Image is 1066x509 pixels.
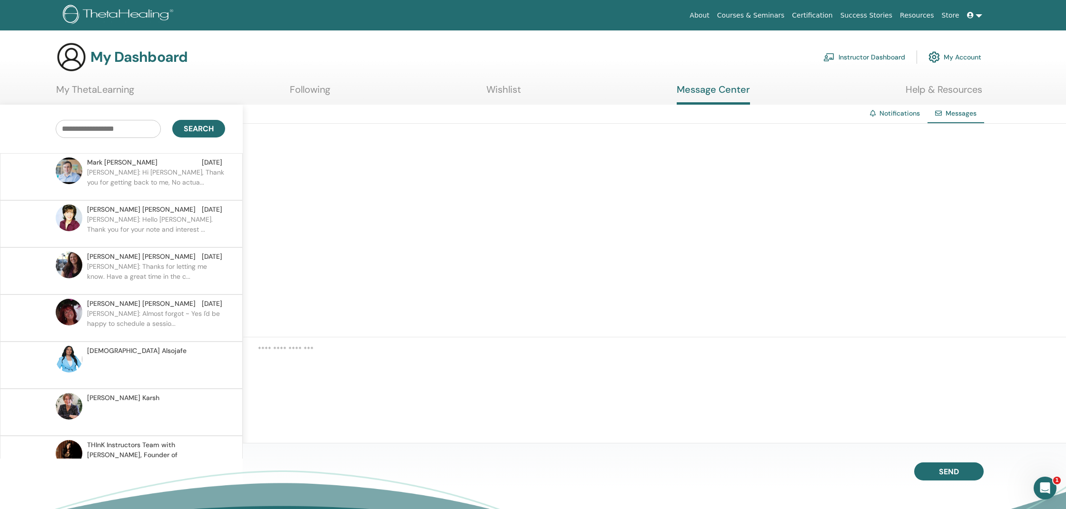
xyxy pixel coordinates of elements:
a: Notifications [879,109,920,117]
img: chalkboard-teacher.svg [823,53,835,61]
span: [DATE] [202,252,222,262]
img: logo.png [63,5,177,26]
a: My Account [928,47,981,68]
span: [PERSON_NAME] Karsh [87,393,159,403]
img: default.jpg [56,157,82,184]
iframe: Intercom live chat [1034,477,1056,499]
img: cog.svg [928,49,940,65]
a: Courses & Seminars [713,7,789,24]
img: default.jpg [56,393,82,420]
span: THInK Instructors Team with [PERSON_NAME], Founder of ThetaHealing® [87,440,222,470]
span: [PERSON_NAME] [PERSON_NAME] [87,252,196,262]
a: Following [290,84,330,102]
span: 1 [1053,477,1061,484]
span: Search [184,124,214,134]
a: Success Stories [837,7,896,24]
a: Resources [896,7,938,24]
span: [DEMOGRAPHIC_DATA] Alsojafe [87,346,187,356]
span: [DATE] [202,299,222,309]
p: [PERSON_NAME]: Hi [PERSON_NAME], Thank you for getting back to me, No actua... [87,167,225,196]
span: [DATE] [202,205,222,215]
h3: My Dashboard [90,49,188,66]
a: My ThetaLearning [56,84,134,102]
p: [PERSON_NAME]: Almost forgot ~ Yes I'd be happy to schedule a sessio... [87,309,225,337]
a: Instructor Dashboard [823,47,905,68]
a: About [686,7,713,24]
img: generic-user-icon.jpg [56,42,87,72]
span: Messages [946,109,977,117]
span: [DATE] [202,157,222,167]
a: Certification [788,7,836,24]
img: default.jpg [56,205,82,231]
span: Send [939,467,959,477]
a: Store [938,7,963,24]
span: [PERSON_NAME] [PERSON_NAME] [87,205,196,215]
button: Search [172,120,225,137]
p: [PERSON_NAME]: Hello [PERSON_NAME]. Thank you for your note and interest ... [87,215,225,243]
img: default.jpg [56,346,82,372]
span: Mark [PERSON_NAME] [87,157,158,167]
img: default.jpg [56,252,82,278]
span: [PERSON_NAME] [PERSON_NAME] [87,299,196,309]
a: Message Center [677,84,750,105]
img: default.jpg [56,299,82,325]
a: Wishlist [486,84,521,102]
p: [PERSON_NAME]: Thanks for letting me know. Have a great time in the c... [87,262,225,290]
img: default.jpg [56,440,82,467]
button: Send [914,462,984,480]
a: Help & Resources [906,84,982,102]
